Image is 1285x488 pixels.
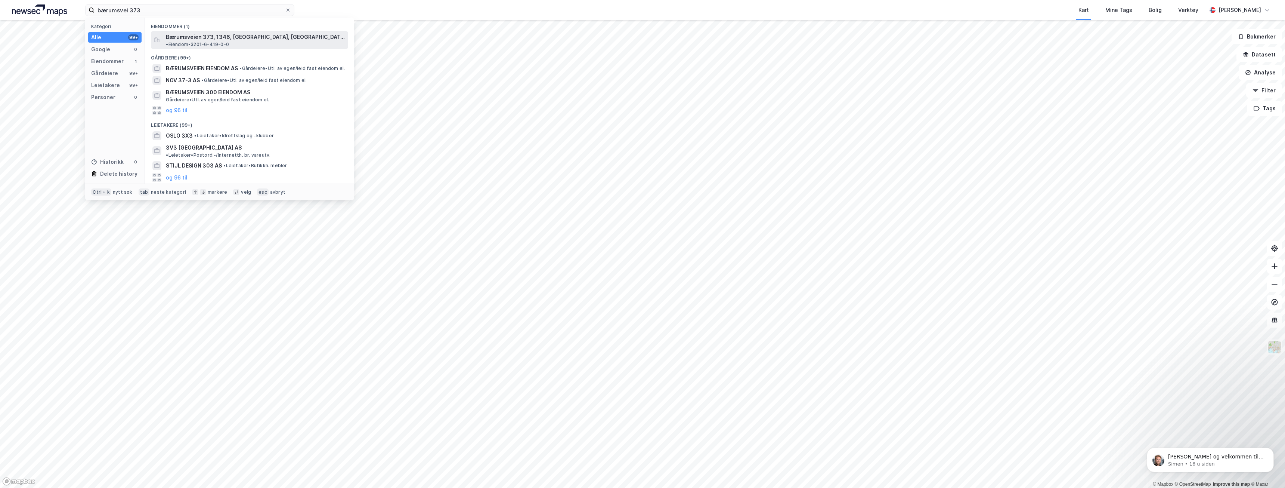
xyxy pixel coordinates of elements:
div: Bolig [1149,6,1162,15]
div: 99+ [128,70,139,76]
div: Kart [1078,6,1089,15]
button: og 96 til [166,106,188,115]
div: markere [208,189,227,195]
div: Leietakere (99+) [145,116,354,130]
span: Gårdeiere • Utl. av egen/leid fast eiendom el. [166,97,269,103]
div: tab [139,188,150,196]
span: Gårdeiere • Utl. av egen/leid fast eiendom el. [239,65,345,71]
span: • [194,133,196,138]
span: Leietaker • Postord.-/Internetth. br. vareutv. [166,152,270,158]
span: NOV 37-3 AS [166,76,200,85]
div: Alle [91,33,101,42]
div: esc [257,188,269,196]
button: Analyse [1239,65,1282,80]
div: Kategori [91,24,142,29]
div: Personer [91,93,115,102]
span: • [239,65,242,71]
div: Verktøy [1178,6,1198,15]
span: Leietaker • Butikkh. møbler [223,163,287,169]
div: Delete history [100,169,137,178]
div: Historikk [91,157,124,166]
img: Z [1267,340,1282,354]
button: Filter [1246,83,1282,98]
span: • [166,152,168,158]
button: Bokmerker [1232,29,1282,44]
span: Leietaker • Idrettslag og -klubber [194,133,274,139]
div: neste kategori [151,189,186,195]
button: Tags [1247,101,1282,116]
div: Eiendommer (1) [145,18,354,31]
div: Gårdeiere [91,69,118,78]
span: BÆRUMSVEIEN 300 EIENDOM AS [166,88,345,97]
a: Improve this map [1213,482,1250,487]
span: BÆRUMSVEIEN EIENDOM AS [166,64,238,73]
div: 99+ [128,34,139,40]
div: 1 [133,58,139,64]
div: 99+ [128,82,139,88]
span: Eiendom • 3201-6-419-0-0 [166,42,229,47]
div: Ctrl + k [91,188,111,196]
span: 3V3 [GEOGRAPHIC_DATA] AS [166,143,242,152]
a: OpenStreetMap [1175,482,1211,487]
span: Gårdeiere • Utl. av egen/leid fast eiendom el. [201,77,307,83]
a: Mapbox [1153,482,1173,487]
div: 0 [133,46,139,52]
div: Google [91,45,110,54]
span: Bærumsveien 373, 1346, [GEOGRAPHIC_DATA], [GEOGRAPHIC_DATA] [166,33,345,42]
a: Mapbox homepage [2,477,35,486]
div: 0 [133,94,139,100]
div: nytt søk [113,189,133,195]
span: • [201,77,204,83]
span: OSLO 3X3 [166,131,193,140]
button: og 96 til [166,173,188,182]
span: • [166,42,168,47]
div: velg [241,189,251,195]
div: Mine Tags [1105,6,1132,15]
div: avbryt [270,189,285,195]
input: Søk på adresse, matrikkel, gårdeiere, leietakere eller personer [95,4,285,16]
img: logo.a4113a55bc3d86da70a041830d287a7e.svg [12,4,67,16]
iframe: Intercom notifications melding [1136,432,1285,484]
button: Datasett [1236,47,1282,62]
div: [PERSON_NAME] [1219,6,1261,15]
div: 0 [133,159,139,165]
span: • [223,163,226,168]
div: Gårdeiere (99+) [145,49,354,62]
div: Leietakere [91,81,120,90]
div: Eiendommer [91,57,124,66]
span: STIJL DESIGN 303 AS [166,161,222,170]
